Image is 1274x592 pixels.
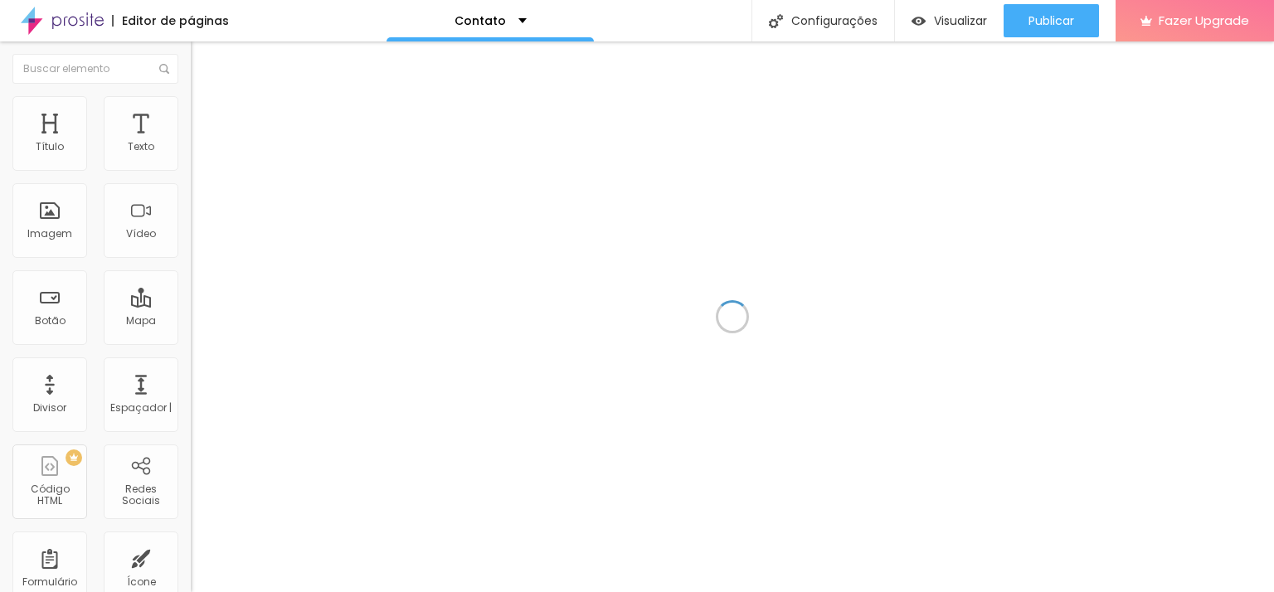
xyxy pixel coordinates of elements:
div: Redes Sociais [108,483,173,507]
div: Título [36,141,64,153]
button: Publicar [1004,4,1099,37]
input: Buscar elemento [12,54,178,84]
img: Ícone [769,14,783,28]
font: Configurações [791,15,878,27]
div: Divisor [33,402,66,414]
div: Espaçador | [110,402,172,414]
p: Contato [455,15,506,27]
div: Mapa [126,315,156,327]
div: Imagem [27,228,72,240]
img: Ícone [159,64,169,74]
span: Visualizar [934,14,987,27]
div: Vídeo [126,228,156,240]
img: view-1.svg [912,14,926,28]
div: Botão [35,315,66,327]
span: Publicar [1028,14,1074,27]
div: Formulário [22,576,77,588]
div: Código HTML [17,483,82,507]
div: Ícone [127,576,156,588]
span: Fazer Upgrade [1159,13,1249,27]
div: Texto [128,141,154,153]
button: Visualizar [895,4,1004,37]
div: Editor de páginas [112,15,229,27]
